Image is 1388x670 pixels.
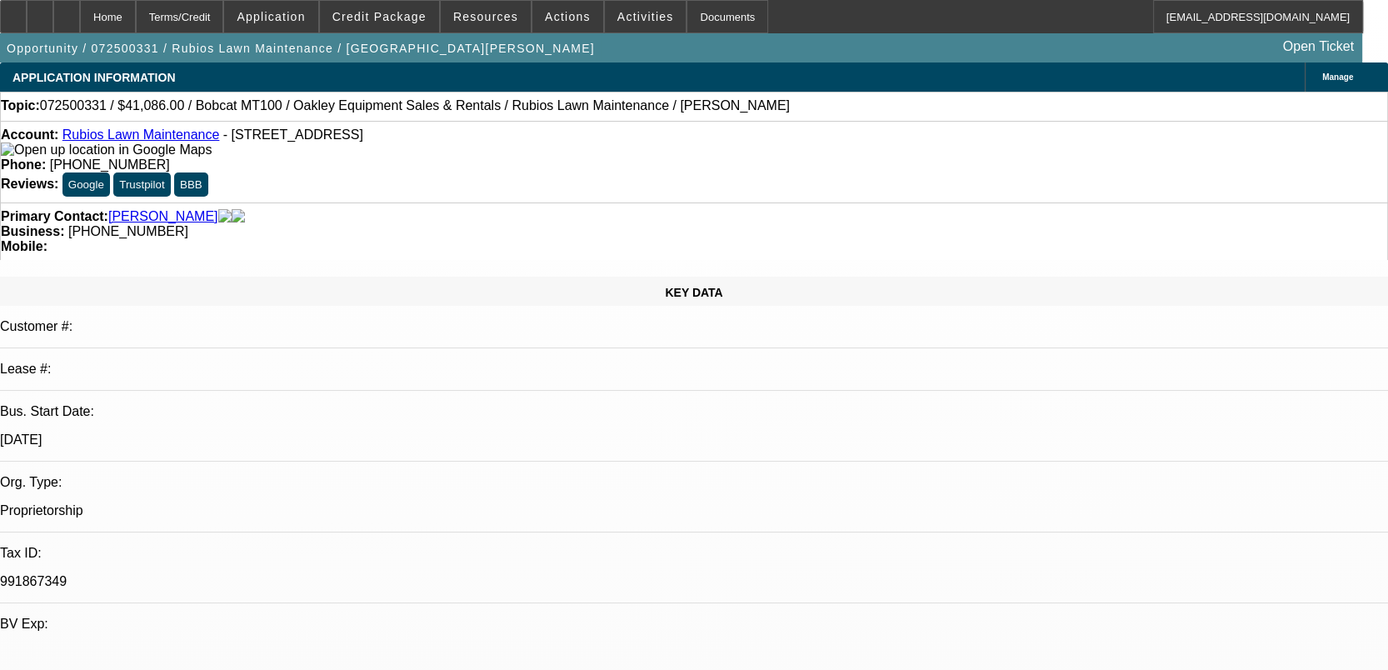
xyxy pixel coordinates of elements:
[1,98,40,113] strong: Topic:
[1,127,58,142] strong: Account:
[12,71,175,84] span: APPLICATION INFORMATION
[113,172,170,197] button: Trustpilot
[62,172,110,197] button: Google
[605,1,687,32] button: Activities
[453,10,518,23] span: Resources
[40,98,790,113] span: 072500331 / $41,086.00 / Bobcat MT100 / Oakley Equipment Sales & Rentals / Rubios Lawn Maintenanc...
[7,42,595,55] span: Opportunity / 072500331 / Rubios Lawn Maintenance / [GEOGRAPHIC_DATA][PERSON_NAME]
[545,10,591,23] span: Actions
[1,177,58,191] strong: Reviews:
[1,142,212,157] img: Open up location in Google Maps
[1322,72,1353,82] span: Manage
[1,157,46,172] strong: Phone:
[218,209,232,224] img: facebook-icon.png
[108,209,218,224] a: [PERSON_NAME]
[665,286,722,299] span: KEY DATA
[237,10,305,23] span: Application
[441,1,531,32] button: Resources
[50,157,170,172] span: [PHONE_NUMBER]
[232,209,245,224] img: linkedin-icon.png
[617,10,674,23] span: Activities
[332,10,427,23] span: Credit Package
[224,1,317,32] button: Application
[1276,32,1361,61] a: Open Ticket
[68,224,188,238] span: [PHONE_NUMBER]
[320,1,439,32] button: Credit Package
[532,1,603,32] button: Actions
[1,224,64,238] strong: Business:
[1,239,47,253] strong: Mobile:
[223,127,363,142] span: - [STREET_ADDRESS]
[1,142,212,157] a: View Google Maps
[62,127,220,142] a: Rubios Lawn Maintenance
[1,209,108,224] strong: Primary Contact:
[174,172,208,197] button: BBB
